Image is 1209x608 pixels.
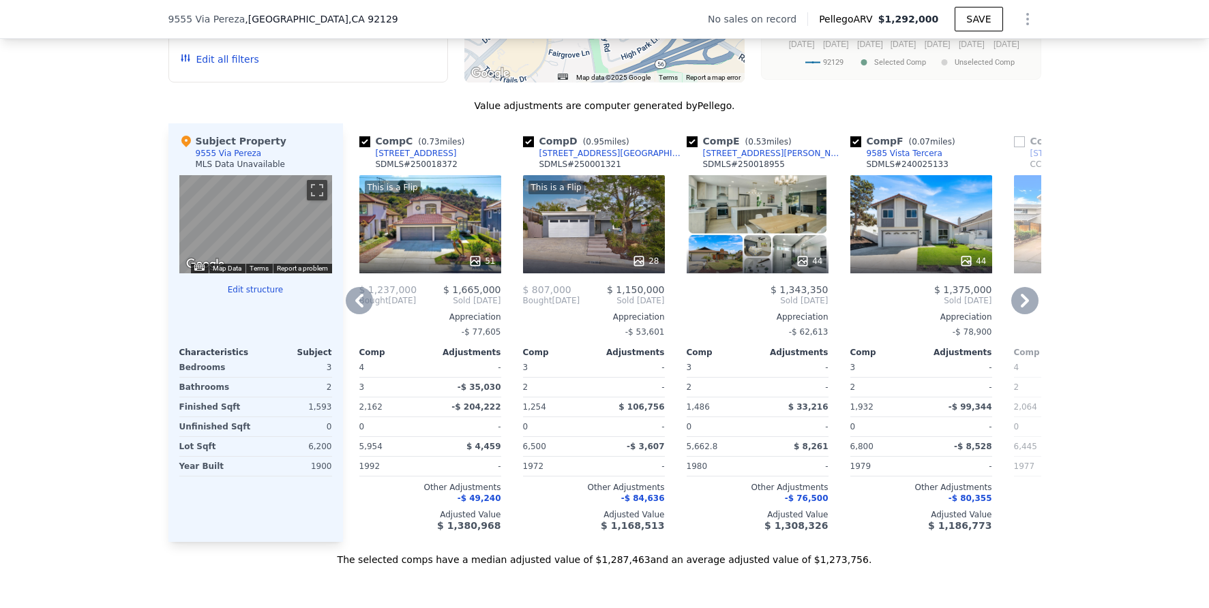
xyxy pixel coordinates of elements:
text: [DATE] [788,40,814,49]
div: Year Built [179,457,253,476]
a: Report a map error [686,74,741,81]
span: Sold [DATE] [580,295,664,306]
div: Comp [359,347,430,358]
span: 0.07 [912,137,930,147]
div: This is a Flip [528,181,584,194]
span: Sold [DATE] [416,295,501,306]
span: 0 [1014,422,1019,431]
span: Bought [359,295,389,306]
a: [STREET_ADDRESS][PERSON_NAME] [687,148,845,159]
div: Adjustments [430,347,501,358]
div: Comp [1014,347,1085,358]
div: The selected comps have a median adjusted value of $1,287,463 and an average adjusted value of $1... [168,542,1041,566]
span: 3 [850,363,856,372]
button: SAVE [955,7,1002,31]
span: $ 1,150,000 [607,284,665,295]
span: 2,162 [359,402,383,412]
button: Keyboard shortcuts [194,264,204,271]
div: Adjustments [758,347,829,358]
text: [DATE] [857,40,883,49]
div: 1992 [359,457,428,476]
a: Report a problem [277,264,328,272]
div: Comp E [687,134,797,148]
div: SDMLS # 250001321 [539,159,621,170]
div: 44 [796,254,822,268]
div: Adjusted Value [687,509,829,520]
div: 3 [258,358,332,377]
span: 4 [359,363,365,372]
div: Comp [523,347,594,358]
div: [STREET_ADDRESS] [1030,148,1111,159]
span: ( miles) [578,137,635,147]
div: - [924,417,992,436]
div: Comp G [1014,134,1120,148]
text: [DATE] [924,40,950,49]
text: [DATE] [994,40,1019,49]
div: 6,200 [258,437,332,456]
span: $ 807,000 [523,284,571,295]
a: Terms (opens in new tab) [250,264,269,272]
span: 9555 Via Pereza [168,12,245,26]
div: 28 [632,254,659,268]
span: 0 [359,422,365,431]
div: This is a Flip [365,181,421,194]
span: , CA 92129 [348,14,398,25]
text: Unselected Comp [955,58,1015,67]
span: 0.95 [586,137,604,147]
div: 2 [258,378,332,397]
span: $ 4,459 [466,442,501,451]
a: 9585 Vista Tercera [850,148,942,159]
span: $ 106,756 [618,402,664,412]
span: 1,254 [523,402,546,412]
div: - [433,417,501,436]
div: - [433,358,501,377]
div: Comp [850,347,921,358]
div: Characteristics [179,347,256,358]
div: Appreciation [523,311,665,322]
span: ( miles) [413,137,470,147]
div: Adjustments [594,347,665,358]
text: Selected Comp [874,58,926,67]
button: Show Options [1014,5,1041,33]
div: Bedrooms [179,358,253,377]
div: 2 [523,378,591,397]
div: 0 [258,417,332,436]
div: 9555 Via Pereza [196,148,262,159]
span: Sold [DATE] [687,295,829,306]
div: Other Adjustments [359,482,501,493]
div: No sales on record [708,12,807,26]
img: Google [468,65,513,82]
div: [DATE] [523,295,580,306]
span: 0 [523,422,528,431]
span: 6,500 [523,442,546,451]
div: - [597,358,665,377]
text: 92129 [823,58,844,67]
span: 5,662.8 [687,442,718,451]
span: 1,932 [850,402,874,412]
span: 2,064 [1014,402,1037,412]
span: , [GEOGRAPHIC_DATA] [245,12,398,26]
span: $ 1,308,326 [764,520,828,531]
div: - [597,457,665,476]
div: - [924,457,992,476]
button: Map Data [213,264,241,273]
div: 1972 [523,457,591,476]
div: Adjusted Value [523,509,665,520]
div: 1980 [687,457,755,476]
div: MLS Data Unavailable [196,159,286,170]
span: -$ 78,900 [953,327,992,337]
div: Comp C [359,134,471,148]
span: 6,445 [1014,442,1037,451]
span: 0.73 [421,137,440,147]
span: -$ 84,636 [621,493,665,503]
text: [DATE] [890,40,916,49]
span: 0 [687,422,692,431]
span: $ 1,343,350 [771,284,829,295]
button: Toggle fullscreen view [307,180,327,200]
div: Comp [687,347,758,358]
span: 3 [687,363,692,372]
div: Comp F [850,134,961,148]
span: -$ 80,355 [949,493,992,503]
div: Other Adjustments [1014,482,1156,493]
span: -$ 99,344 [949,402,992,412]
